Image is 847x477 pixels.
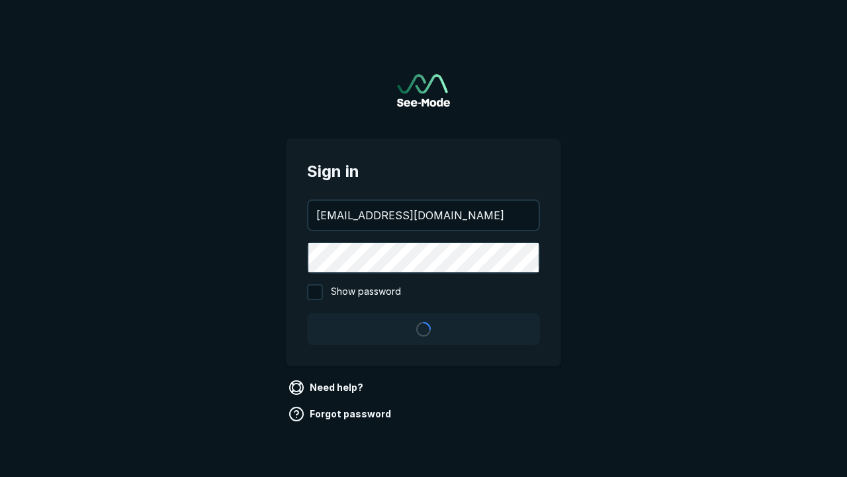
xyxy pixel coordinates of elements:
a: Go to sign in [397,74,450,107]
a: Need help? [286,377,369,398]
img: See-Mode Logo [397,74,450,107]
span: Sign in [307,160,540,184]
input: your@email.com [308,201,539,230]
a: Forgot password [286,403,396,425]
span: Show password [331,284,401,300]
